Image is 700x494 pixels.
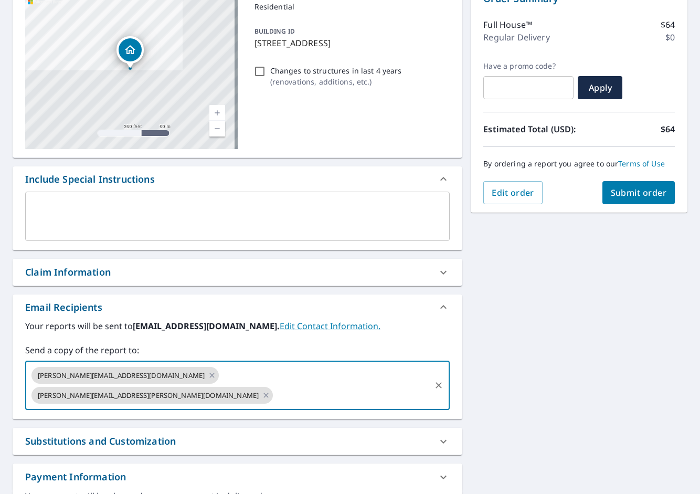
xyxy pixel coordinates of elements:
p: Residential [254,1,446,12]
button: Submit order [602,181,675,204]
div: Payment Information [13,464,462,490]
div: Substitutions and Customization [13,428,462,455]
p: Changes to structures in last 4 years [270,65,402,76]
div: [PERSON_NAME][EMAIL_ADDRESS][PERSON_NAME][DOMAIN_NAME] [31,387,273,404]
div: Claim Information [13,259,462,286]
span: Submit order [611,187,667,198]
a: Current Level 17, Zoom Out [209,121,225,136]
div: Substitutions and Customization [25,434,176,448]
p: [STREET_ADDRESS] [254,37,446,49]
button: Edit order [483,181,543,204]
label: Your reports will be sent to [25,320,450,332]
div: Email Recipients [13,295,462,320]
div: Email Recipients [25,300,102,314]
span: Apply [586,82,614,93]
div: [PERSON_NAME][EMAIL_ADDRESS][DOMAIN_NAME] [31,367,219,384]
a: Terms of Use [618,159,665,169]
div: Claim Information [25,265,111,279]
span: Edit order [492,187,534,198]
div: Include Special Instructions [25,172,155,186]
p: BUILDING ID [254,27,295,36]
span: [PERSON_NAME][EMAIL_ADDRESS][PERSON_NAME][DOMAIN_NAME] [31,391,265,401]
div: Include Special Instructions [13,166,462,192]
button: Clear [431,378,446,393]
label: Send a copy of the report to: [25,344,450,356]
div: Dropped pin, building 1, Residential property, 7837 Cornell Ave Saint Louis, MO 63130 [116,36,144,69]
b: [EMAIL_ADDRESS][DOMAIN_NAME]. [133,320,280,332]
p: $0 [665,31,675,44]
p: $64 [661,123,675,135]
p: Regular Delivery [483,31,549,44]
p: Full House™ [483,18,532,31]
span: [PERSON_NAME][EMAIL_ADDRESS][DOMAIN_NAME] [31,371,211,381]
button: Apply [578,76,622,99]
p: ( renovations, additions, etc. ) [270,76,402,87]
div: Payment Information [25,470,126,484]
p: Estimated Total (USD): [483,123,579,135]
label: Have a promo code? [483,61,574,71]
p: $64 [661,18,675,31]
a: Current Level 17, Zoom In [209,105,225,121]
a: EditContactInfo [280,320,380,332]
p: By ordering a report you agree to our [483,159,675,169]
